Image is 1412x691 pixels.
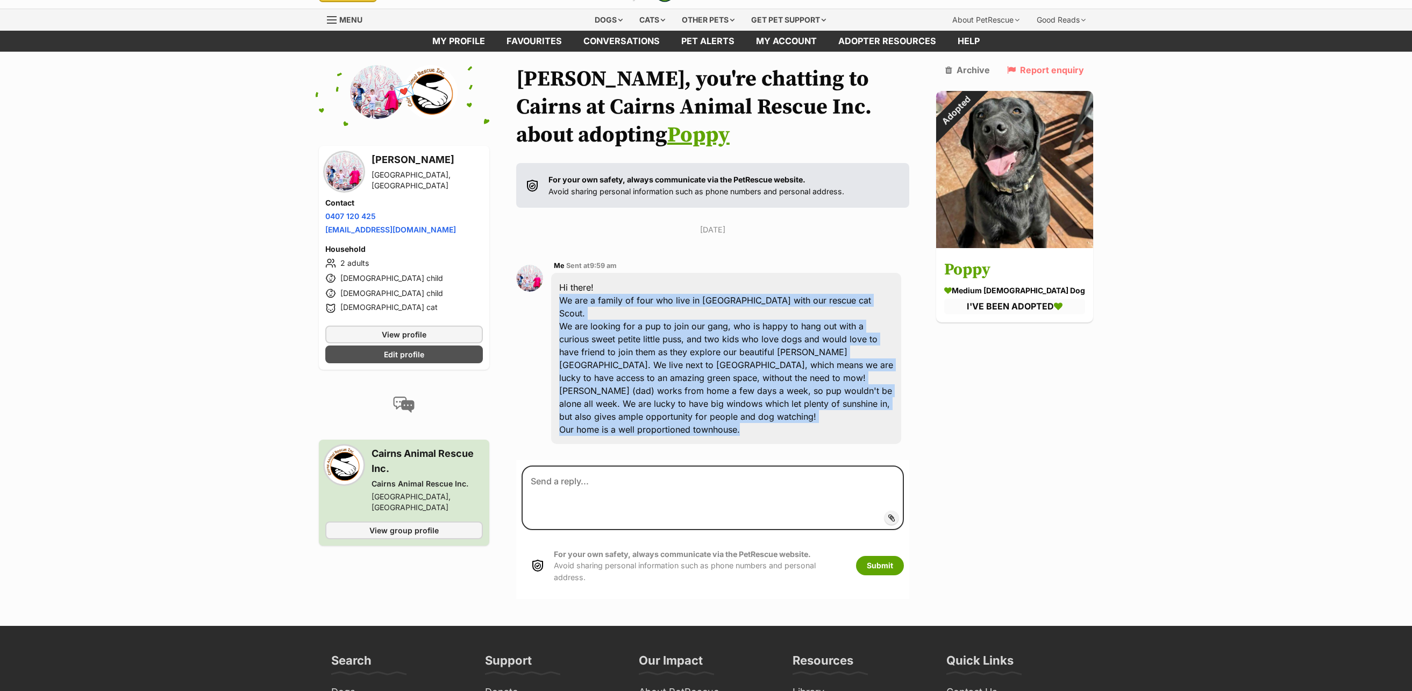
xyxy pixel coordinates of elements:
span: Sent at [566,262,617,270]
div: Dogs [587,9,630,31]
a: My profile [422,31,496,52]
img: Saari profile pic [325,153,363,191]
a: Adopter resources [828,31,947,52]
span: 💌 [392,80,416,103]
div: Good Reads [1029,9,1093,31]
h3: Quick Links [946,653,1014,674]
a: Poppy [667,122,730,149]
img: Saari profile pic [350,65,404,119]
div: About PetRescue [945,9,1027,31]
div: Cairns Animal Rescue Inc. [372,478,483,489]
a: Archive [945,65,990,75]
button: Submit [856,556,904,575]
a: Report enquiry [1007,65,1084,75]
div: [GEOGRAPHIC_DATA], [GEOGRAPHIC_DATA] [372,170,483,191]
strong: For your own safety, always communicate via the PetRescue website. [554,549,811,559]
p: [DATE] [516,224,909,235]
div: Other pets [674,9,742,31]
a: Help [947,31,990,52]
li: [DEMOGRAPHIC_DATA] child [325,287,483,300]
li: [DEMOGRAPHIC_DATA] child [325,272,483,285]
h3: Poppy [944,258,1085,282]
img: Poppy [936,91,1093,248]
div: Cats [632,9,673,31]
span: Menu [339,15,362,24]
a: View profile [325,326,483,343]
h4: Household [325,244,483,255]
a: Adopted [936,239,1093,250]
img: conversation-icon-4a6f8262b818ee0b60e3300018af0b2d0b884aa5de6e9bcb8d3d4eeb1a70a7c4.svg [393,397,415,413]
a: My account [745,31,828,52]
span: Edit profile [384,349,424,360]
img: Cairns Animal Rescue Inc. profile pic [325,446,363,484]
div: Adopted [922,76,990,145]
a: View group profile [325,521,483,539]
a: 0407 120 425 [325,211,376,221]
a: Poppy medium [DEMOGRAPHIC_DATA] Dog I'VE BEEN ADOPTED [936,250,1093,322]
a: Favourites [496,31,573,52]
li: 2 adults [325,257,483,270]
div: Hi there! We are a family of four who live in [GEOGRAPHIC_DATA] with our rescue cat Scout. We are... [551,273,901,444]
a: Edit profile [325,345,483,363]
div: medium [DEMOGRAPHIC_DATA] Dog [944,285,1085,296]
img: Saari profile pic [516,265,543,292]
h1: [PERSON_NAME], you're chatting to Cairns at Cairns Animal Rescue Inc. about adopting [516,65,909,149]
li: [DEMOGRAPHIC_DATA] cat [325,302,483,315]
span: View group profile [369,525,439,536]
a: Menu [327,9,370,29]
a: [EMAIL_ADDRESS][DOMAIN_NAME] [325,225,456,234]
h4: Contact [325,198,483,208]
h3: [PERSON_NAME] [372,152,483,167]
span: Me [554,262,565,270]
div: I'VE BEEN ADOPTED [944,299,1085,314]
h3: Resources [793,653,853,674]
h3: Search [331,653,372,674]
h3: Cairns Animal Rescue Inc. [372,446,483,476]
p: Avoid sharing personal information such as phone numbers and personal address. [554,548,845,583]
img: Cairns Animal Rescue Inc. profile pic [404,65,458,119]
h3: Support [485,653,532,674]
div: Get pet support [744,9,833,31]
p: Avoid sharing personal information such as phone numbers and personal address. [548,174,844,197]
strong: For your own safety, always communicate via the PetRescue website. [548,175,805,184]
a: Pet alerts [671,31,745,52]
span: 9:59 am [590,262,617,270]
a: conversations [573,31,671,52]
h3: Our Impact [639,653,703,674]
div: [GEOGRAPHIC_DATA], [GEOGRAPHIC_DATA] [372,491,483,513]
span: View profile [382,329,426,340]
